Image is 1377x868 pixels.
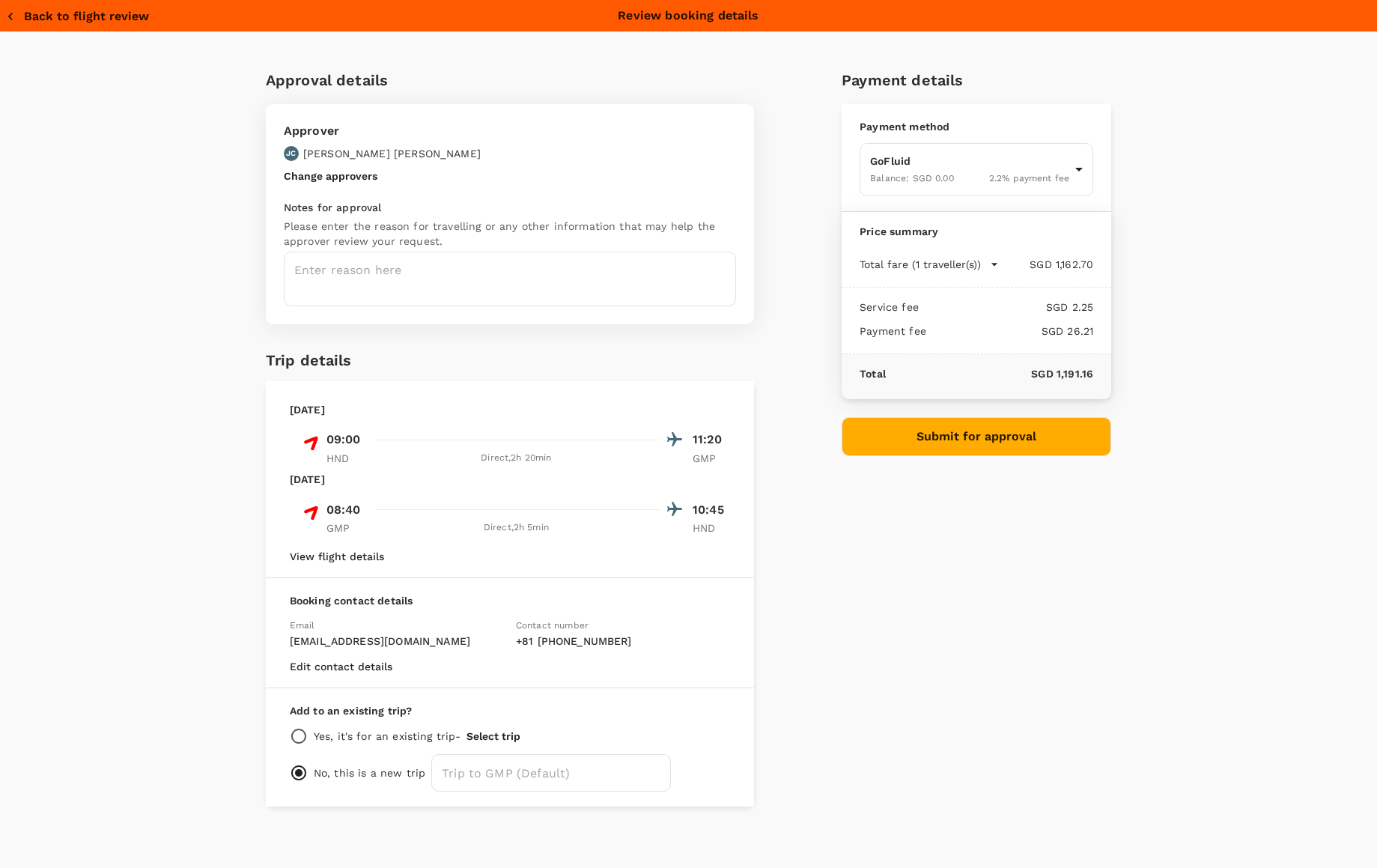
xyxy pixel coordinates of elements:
p: Yes, it's for an existing trip - [314,729,461,744]
p: Price summary [860,224,1093,239]
p: GoFluid [870,154,1069,169]
span: 2.2 % payment fee [989,173,1069,183]
button: Change approvers [284,170,377,182]
p: Total fare (1 traveller(s)) [860,257,981,272]
h6: Payment details [842,68,1111,92]
div: GoFluidBalance: SGD 0.002.2% payment fee [860,143,1093,196]
p: Approver [284,122,481,140]
p: Booking contact details [290,593,730,608]
span: Email [290,620,315,631]
button: Total fare (1 traveller(s)) [860,257,999,272]
p: 08:40 [326,501,361,519]
p: Review booking details [618,7,759,25]
p: [DATE] [290,472,325,487]
p: + 81 [PHONE_NUMBER] [516,634,730,649]
h6: Approval details [266,68,754,92]
img: OZ [290,431,320,461]
p: SGD 1,162.70 [999,257,1093,272]
button: Back to flight review [6,9,149,24]
p: No, this is a new trip [314,765,425,780]
p: JC [286,148,296,159]
button: Edit contact details [290,661,392,673]
p: Payment method [860,119,1093,134]
input: Trip to GMP (Default) [431,754,671,792]
p: Please enter the reason for travelling or any other information that may help the approver review... [284,219,736,249]
button: View flight details [290,550,384,562]
p: GMP [326,521,364,535]
div: Direct , 2h 5min [373,521,660,535]
p: GMP [693,451,730,466]
p: HND [326,451,364,466]
p: HND [693,521,730,535]
p: 10:45 [693,501,730,519]
p: [EMAIL_ADDRESS][DOMAIN_NAME] [290,634,504,649]
p: Total [860,366,886,381]
p: SGD 2.25 [919,300,1093,315]
h6: Trip details [266,348,352,372]
p: Service fee [860,300,919,315]
img: OZ [290,500,320,530]
span: Balance : SGD 0.00 [870,173,954,183]
button: Submit for approval [842,417,1111,456]
p: 11:20 [693,431,730,449]
p: Add to an existing trip? [290,703,730,718]
p: 09:00 [326,431,361,449]
p: Notes for approval [284,200,736,215]
p: [PERSON_NAME] [PERSON_NAME] [303,146,481,161]
p: SGD 26.21 [926,324,1093,339]
button: Select trip [466,730,520,742]
div: Direct , 2h 20min [373,451,660,466]
p: Payment fee [860,324,926,339]
p: [DATE] [290,402,325,417]
p: SGD 1,191.16 [886,366,1093,381]
span: Contact number [516,620,589,631]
